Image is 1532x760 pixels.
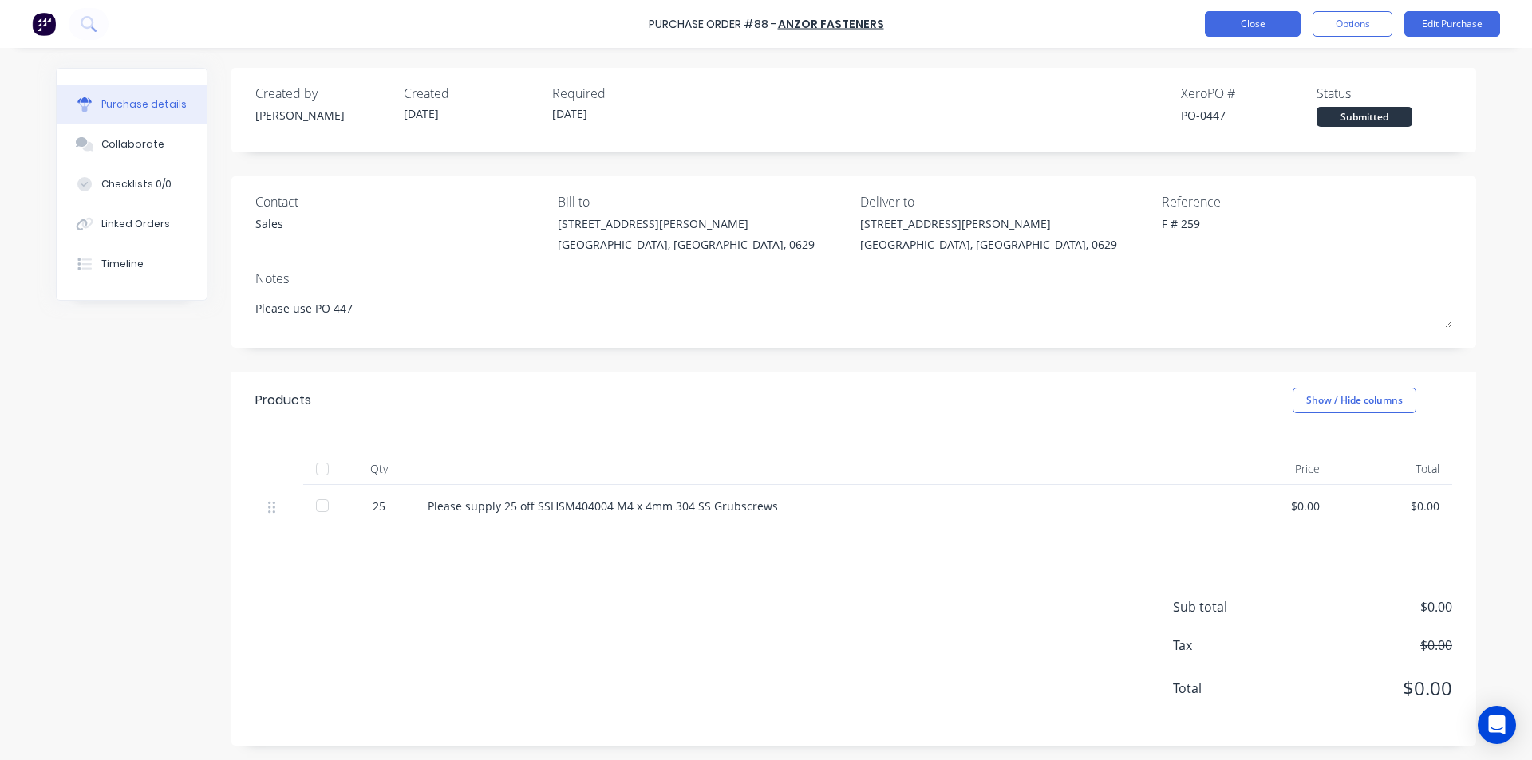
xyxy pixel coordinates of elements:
[558,192,848,211] div: Bill to
[57,85,207,124] button: Purchase details
[860,215,1117,232] div: [STREET_ADDRESS][PERSON_NAME]
[255,215,283,232] div: Sales
[1313,11,1392,37] button: Options
[1226,498,1320,514] div: $0.00
[649,16,776,33] div: Purchase Order #88 -
[1345,498,1439,514] div: $0.00
[356,498,402,514] div: 25
[1317,107,1412,127] div: Submitted
[343,453,415,485] div: Qty
[255,292,1452,328] textarea: Please use PO 447
[101,97,187,112] div: Purchase details
[57,204,207,244] button: Linked Orders
[428,498,1200,514] div: Please supply 25 off SSHSM404004 M4 x 4mm 304 SS Grubscrews
[1293,388,1416,413] button: Show / Hide columns
[255,269,1452,288] div: Notes
[1404,11,1500,37] button: Edit Purchase
[1162,192,1452,211] div: Reference
[255,107,391,124] div: [PERSON_NAME]
[1173,636,1293,655] span: Tax
[1478,706,1516,744] div: Open Intercom Messenger
[860,236,1117,253] div: [GEOGRAPHIC_DATA], [GEOGRAPHIC_DATA], 0629
[558,236,815,253] div: [GEOGRAPHIC_DATA], [GEOGRAPHIC_DATA], 0629
[101,257,144,271] div: Timeline
[101,137,164,152] div: Collaborate
[1205,11,1301,37] button: Close
[57,164,207,204] button: Checklists 0/0
[1317,84,1452,103] div: Status
[57,244,207,284] button: Timeline
[1333,453,1452,485] div: Total
[255,84,391,103] div: Created by
[101,177,172,191] div: Checklists 0/0
[255,192,546,211] div: Contact
[57,124,207,164] button: Collaborate
[1293,597,1452,616] span: $0.00
[1181,84,1317,103] div: Xero PO #
[1293,636,1452,655] span: $0.00
[1173,679,1293,698] span: Total
[32,12,56,36] img: Factory
[101,217,170,231] div: Linked Orders
[255,391,311,410] div: Products
[1213,453,1333,485] div: Price
[1173,597,1293,616] span: Sub total
[404,84,539,103] div: Created
[1162,215,1361,251] textarea: F # 259
[552,84,688,103] div: Required
[1293,674,1452,703] span: $0.00
[778,16,884,32] a: Anzor Fasteners
[860,192,1151,211] div: Deliver to
[1181,107,1317,124] div: PO-0447
[558,215,815,232] div: [STREET_ADDRESS][PERSON_NAME]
